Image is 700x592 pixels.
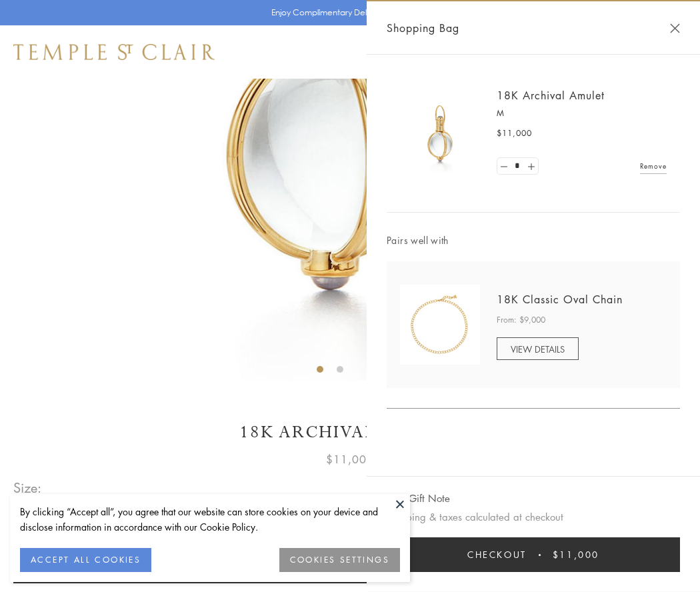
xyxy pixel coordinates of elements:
[387,537,680,572] button: Checkout $11,000
[467,547,527,562] span: Checkout
[670,23,680,33] button: Close Shopping Bag
[326,451,374,468] span: $11,000
[524,158,537,175] a: Set quantity to 2
[497,127,532,140] span: $11,000
[387,490,450,507] button: Add Gift Note
[497,158,511,175] a: Set quantity to 0
[400,93,480,173] img: 18K Archival Amulet
[497,107,667,120] p: M
[511,343,565,355] span: VIEW DETAILS
[271,6,423,19] p: Enjoy Complimentary Delivery & Returns
[20,548,151,572] button: ACCEPT ALL COOKIES
[387,509,680,525] p: Shipping & taxes calculated at checkout
[20,504,400,535] div: By clicking “Accept all”, you agree that our website can store cookies on your device and disclos...
[553,547,599,562] span: $11,000
[279,548,400,572] button: COOKIES SETTINGS
[497,292,623,307] a: 18K Classic Oval Chain
[497,88,605,103] a: 18K Archival Amulet
[497,337,579,360] a: VIEW DETAILS
[13,44,215,60] img: Temple St. Clair
[387,233,680,248] span: Pairs well with
[13,421,687,444] h1: 18K Archival Amulet
[387,19,459,37] span: Shopping Bag
[497,313,545,327] span: From: $9,000
[13,477,43,499] span: Size:
[400,285,480,365] img: N88865-OV18
[640,159,667,173] a: Remove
